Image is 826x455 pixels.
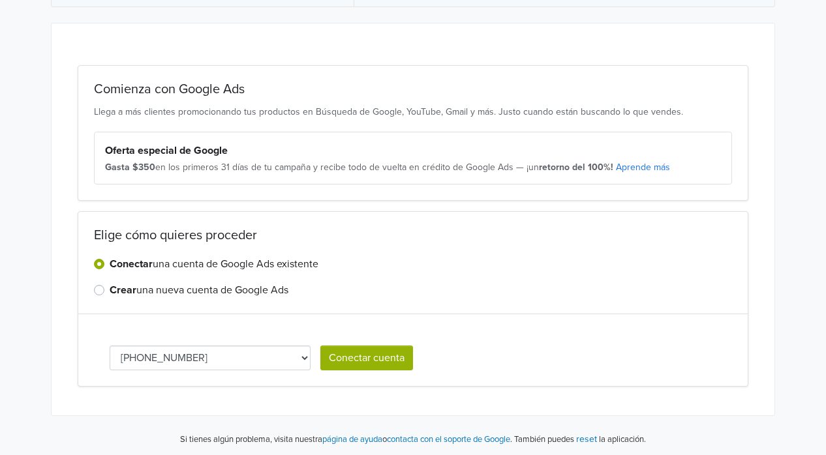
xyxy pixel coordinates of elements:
strong: Crear [110,284,136,297]
strong: retorno del 100%! [539,162,613,173]
button: Conectar cuenta [320,345,413,370]
h2: Elige cómo quieres proceder [94,227,732,243]
label: una cuenta de Google Ads existente [110,256,318,272]
p: Llega a más clientes promocionando tus productos en Búsqueda de Google, YouTube, Gmail y más. Jus... [94,105,732,119]
strong: $350 [132,162,155,173]
h2: Comienza con Google Ads [94,81,732,97]
p: Si tienes algún problema, visita nuestra o . [180,433,512,447]
p: También puedes la aplicación. [512,432,646,447]
strong: Gasta [105,162,130,173]
div: en los primeros 31 días de tu campaña y recibe todo de vuelta en crédito de Google Ads — ¡un [105,161,721,174]
a: Aprende más [616,162,670,173]
a: contacta con el soporte de Google [387,434,510,445]
strong: Conectar [110,257,153,271]
label: una nueva cuenta de Google Ads [110,282,288,298]
a: página de ayuda [322,434,382,445]
strong: Oferta especial de Google [105,144,228,157]
button: reset [576,432,597,447]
